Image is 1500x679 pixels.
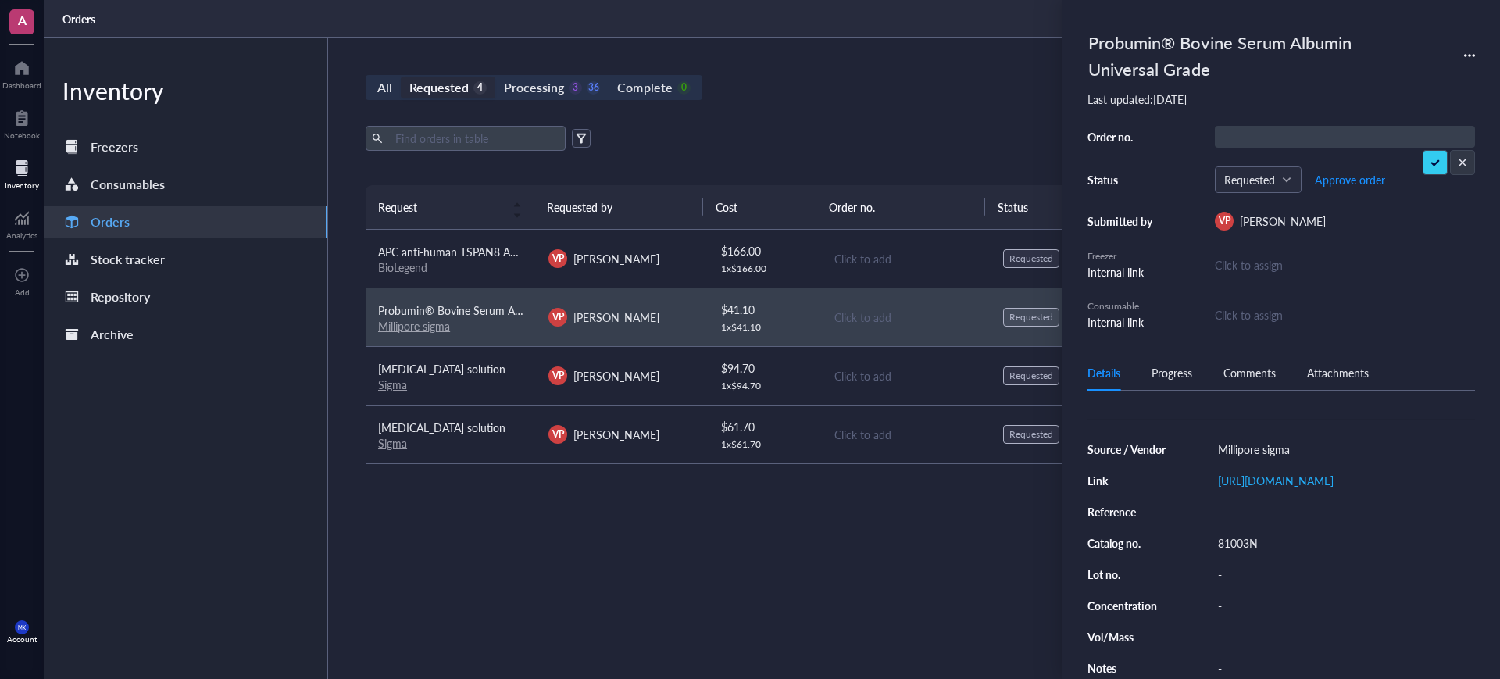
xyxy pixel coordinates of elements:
[721,380,809,392] div: 1 x $ 94.70
[378,361,505,377] span: [MEDICAL_DATA] solution
[44,206,327,238] a: Orders
[91,136,138,158] div: Freezers
[5,180,39,190] div: Inventory
[1009,370,1053,382] div: Requested
[721,359,809,377] div: $ 94.70
[1240,213,1326,229] span: [PERSON_NAME]
[409,77,469,98] div: Requested
[1215,306,1283,323] div: Click to assign
[4,105,40,140] a: Notebook
[1211,563,1475,585] div: -
[44,319,327,350] a: Archive
[4,130,40,140] div: Notebook
[1087,505,1167,519] div: Reference
[504,77,564,98] div: Processing
[721,438,809,451] div: 1 x $ 61.70
[1224,173,1289,187] span: Requested
[1081,25,1409,86] div: Probumin® Bovine Serum Albumin Universal Grade
[721,263,809,275] div: 1 x $ 166.00
[834,426,978,443] div: Click to add
[569,81,582,95] div: 3
[2,80,41,90] div: Dashboard
[1087,599,1167,613] div: Concentration
[820,346,991,405] td: Click to add
[721,418,809,435] div: $ 61.70
[573,427,659,442] span: [PERSON_NAME]
[1314,167,1386,192] button: Approve order
[44,244,327,275] a: Stock tracker
[573,368,659,384] span: [PERSON_NAME]
[534,185,703,229] th: Requested by
[1087,661,1167,675] div: Notes
[677,81,691,95] div: 0
[1087,442,1167,456] div: Source / Vendor
[552,310,564,324] span: VP
[1152,364,1192,381] div: Progress
[1219,214,1230,228] span: VP
[1218,473,1334,488] a: [URL][DOMAIN_NAME]
[721,321,809,334] div: 1 x $ 41.10
[1087,214,1158,228] div: Submitted by
[366,185,534,229] th: Request
[834,367,978,384] div: Click to add
[573,251,659,266] span: [PERSON_NAME]
[15,288,30,297] div: Add
[377,77,392,98] div: All
[6,231,37,240] div: Analytics
[1307,364,1369,381] div: Attachments
[1087,173,1158,187] div: Status
[1211,657,1475,679] div: -
[1211,532,1475,554] div: 81003N
[1087,567,1167,581] div: Lot no.
[816,185,985,229] th: Order no.
[1211,501,1475,523] div: -
[2,55,41,90] a: Dashboard
[378,377,407,392] a: Sigma
[473,81,487,95] div: 4
[91,173,165,195] div: Consumables
[1087,249,1158,263] div: Freezer
[703,185,816,229] th: Cost
[44,75,327,106] div: Inventory
[1087,263,1158,281] div: Internal link
[378,259,427,275] a: BioLegend
[1211,595,1475,616] div: -
[1211,626,1475,648] div: -
[587,81,600,95] div: 36
[366,75,702,100] div: segmented control
[389,127,559,150] input: Find orders in table
[985,185,1098,229] th: Status
[721,242,809,259] div: $ 166.00
[1087,364,1120,381] div: Details
[552,427,564,441] span: VP
[1315,173,1385,186] span: Approve order
[44,281,327,313] a: Repository
[1009,428,1053,441] div: Requested
[820,288,991,346] td: Click to add
[18,624,26,631] span: MK
[1087,313,1158,331] div: Internal link
[378,198,503,216] span: Request
[91,286,150,308] div: Repository
[1087,536,1167,550] div: Catalog no.
[834,309,978,326] div: Click to add
[5,155,39,190] a: Inventory
[820,230,991,288] td: Click to add
[1215,256,1475,273] div: Click to assign
[44,131,327,163] a: Freezers
[44,169,327,200] a: Consumables
[1211,438,1475,460] div: Millipore sigma
[1087,92,1475,106] div: Last updated: [DATE]
[6,205,37,240] a: Analytics
[552,252,564,266] span: VP
[1087,630,1167,644] div: Vol/Mass
[18,10,27,30] span: A
[1087,130,1158,144] div: Order no.
[378,318,450,334] a: Millipore sigma
[552,369,564,383] span: VP
[573,309,659,325] span: [PERSON_NAME]
[1087,299,1158,313] div: Consumable
[617,77,672,98] div: Complete
[7,634,37,644] div: Account
[1009,252,1053,265] div: Requested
